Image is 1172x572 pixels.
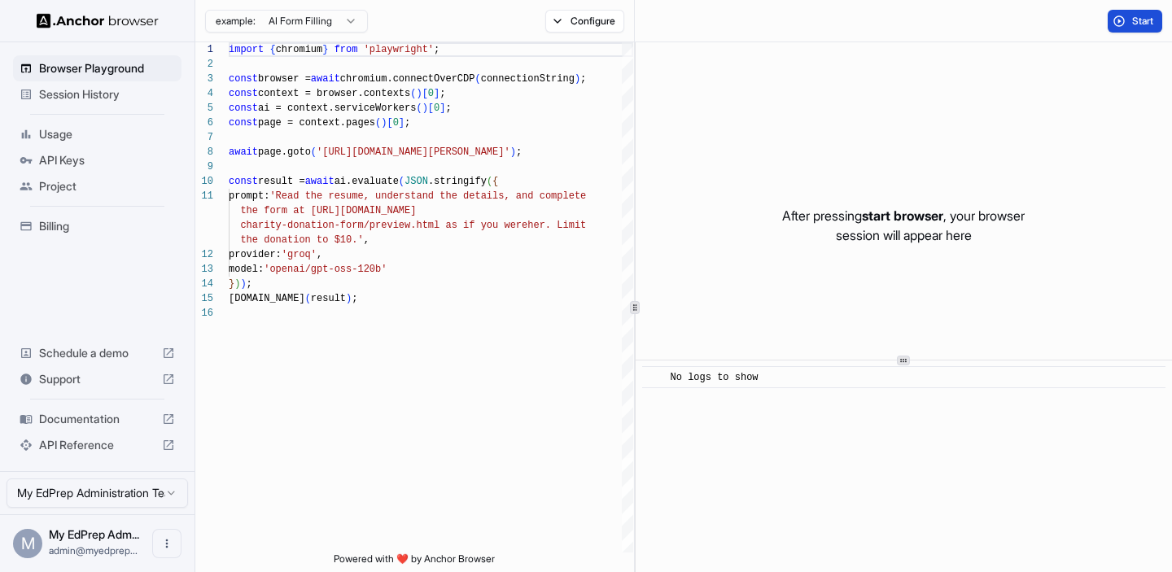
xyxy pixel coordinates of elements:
div: 4 [195,86,213,101]
p: After pressing , your browser session will appear here [782,206,1025,245]
span: } [229,278,234,290]
span: model: [229,264,264,275]
span: Billing [39,218,175,234]
div: API Reference [13,432,181,458]
div: 7 [195,130,213,145]
span: ( [311,146,317,158]
span: start browser [862,207,943,224]
span: Browser Playground [39,60,175,76]
div: Support [13,366,181,392]
span: ) [575,73,580,85]
span: ) [416,88,422,99]
span: context = browser.contexts [258,88,410,99]
span: import [229,44,264,55]
div: Project [13,173,181,199]
span: await [305,176,335,187]
span: Schedule a demo [39,345,155,361]
span: Powered with ❤️ by Anchor Browser [334,552,495,572]
span: ai.evaluate [335,176,399,187]
span: const [229,117,258,129]
div: 1 [195,42,213,57]
span: ) [346,293,352,304]
span: ) [240,278,246,290]
span: ; [445,103,451,114]
span: result = [258,176,305,187]
span: '[URL][DOMAIN_NAME][PERSON_NAME]' [317,146,510,158]
div: Session History [13,81,181,107]
span: ( [474,73,480,85]
span: await [311,73,340,85]
img: Anchor Logo [37,13,159,28]
span: Session History [39,86,175,103]
span: [ [387,117,392,129]
span: result [311,293,346,304]
span: Documentation [39,411,155,427]
span: { [269,44,275,55]
span: page.goto [258,146,311,158]
span: ] [439,103,445,114]
span: connectionString [481,73,575,85]
div: 10 [195,174,213,189]
span: provider: [229,249,282,260]
div: 3 [195,72,213,86]
span: admin@myedprep.com [49,544,138,557]
span: ] [399,117,405,129]
div: 9 [195,159,213,174]
span: ; [580,73,586,85]
span: No logs to show [671,372,759,383]
span: ; [439,88,445,99]
span: ; [247,278,252,290]
div: Usage [13,121,181,147]
div: 8 [195,145,213,159]
span: ; [405,117,410,129]
span: Start [1132,15,1155,28]
span: 'groq' [282,249,317,260]
span: [ [422,88,428,99]
span: const [229,88,258,99]
span: My EdPrep Administration [49,527,139,541]
button: Open menu [152,529,181,558]
span: ( [399,176,405,187]
span: 0 [428,88,434,99]
span: ( [416,103,422,114]
div: Documentation [13,406,181,432]
span: Project [39,178,175,194]
span: charity-donation-form/preview.html as if you were [240,220,527,231]
div: API Keys [13,147,181,173]
div: 16 [195,306,213,321]
span: browser = [258,73,311,85]
span: , [364,234,370,246]
span: Support [39,371,155,387]
div: Schedule a demo [13,340,181,366]
div: 6 [195,116,213,130]
span: , [317,249,322,260]
span: const [229,103,258,114]
span: example: [216,15,256,28]
span: [ [428,103,434,114]
span: } [322,44,328,55]
div: 5 [195,101,213,116]
div: 12 [195,247,213,262]
button: Start [1108,10,1162,33]
span: 0 [434,103,439,114]
span: lete [562,190,586,202]
span: JSON [405,176,428,187]
span: ) [510,146,516,158]
span: ai = context.serviceWorkers [258,103,416,114]
span: ( [305,293,311,304]
span: API Reference [39,437,155,453]
span: ; [352,293,357,304]
span: 'Read the resume, understand the details, and comp [269,190,562,202]
div: 2 [195,57,213,72]
div: 15 [195,291,213,306]
div: 11 [195,189,213,203]
span: ( [410,88,416,99]
span: chromium [276,44,323,55]
span: prompt: [229,190,269,202]
span: ) [381,117,387,129]
span: from [335,44,358,55]
span: her. Limit [527,220,586,231]
span: Usage [39,126,175,142]
span: ) [234,278,240,290]
button: Configure [545,10,624,33]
